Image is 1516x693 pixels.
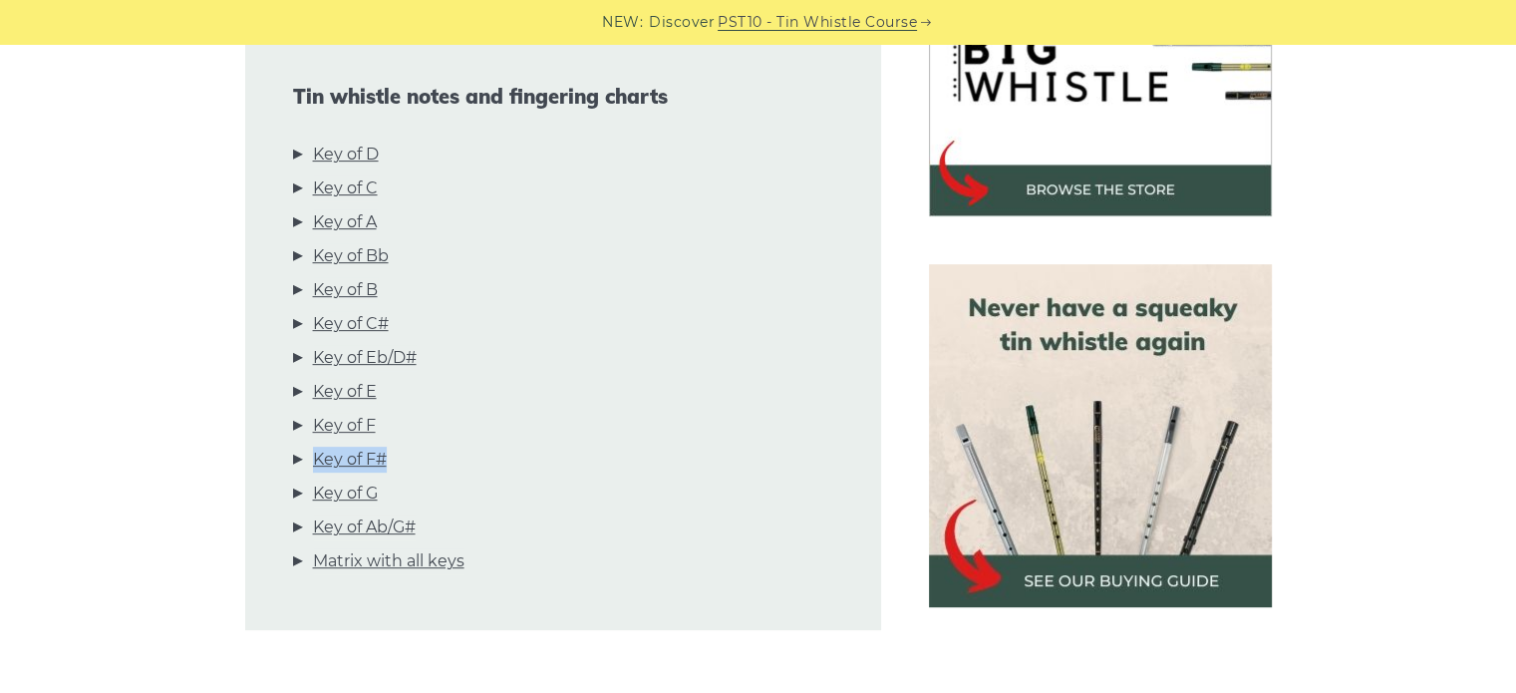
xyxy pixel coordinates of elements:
[649,11,715,34] span: Discover
[313,515,416,540] a: Key of Ab/G#
[718,11,917,34] a: PST10 - Tin Whistle Course
[313,413,376,439] a: Key of F
[313,379,377,405] a: Key of E
[313,345,417,371] a: Key of Eb/D#
[313,311,389,337] a: Key of C#
[313,447,387,473] a: Key of F#
[313,243,389,269] a: Key of Bb
[313,142,379,168] a: Key of D
[313,209,377,235] a: Key of A
[313,175,378,201] a: Key of C
[313,277,378,303] a: Key of B
[929,264,1272,607] img: tin whistle buying guide
[602,11,643,34] span: NEW:
[293,85,833,109] span: Tin whistle notes and fingering charts
[313,548,464,574] a: Matrix with all keys
[313,481,378,507] a: Key of G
